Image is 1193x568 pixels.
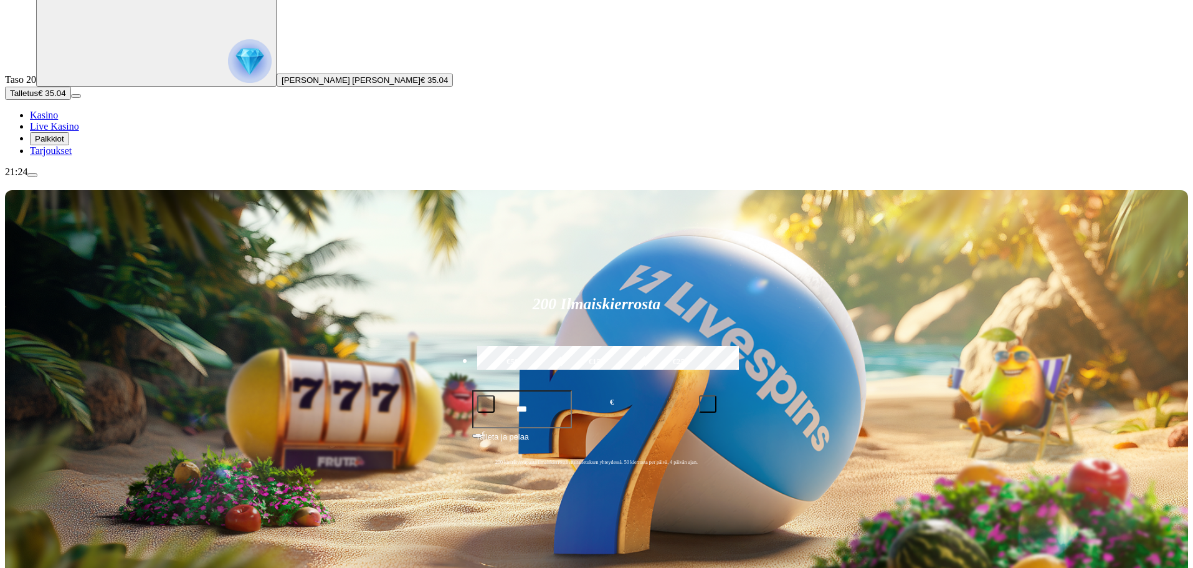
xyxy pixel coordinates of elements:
[5,110,1188,156] nav: Main menu
[30,121,79,132] a: Live Kasino
[30,145,72,156] a: Tarjoukset
[558,344,635,380] label: €150
[277,74,453,87] button: [PERSON_NAME] [PERSON_NAME]€ 35.04
[10,89,38,98] span: Talletus
[482,430,486,437] span: €
[476,431,529,453] span: Talleta ja pelaa
[642,344,719,380] label: €250
[699,395,716,413] button: plus icon
[27,173,37,177] button: menu
[228,39,272,83] img: reward progress
[5,87,71,100] button: Talletusplus icon€ 35.04
[30,132,69,145] button: Palkkiot
[610,397,614,408] span: €
[35,134,64,143] span: Palkkiot
[421,75,448,85] span: € 35.04
[472,430,721,454] button: Talleta ja pelaa
[477,395,495,413] button: minus icon
[5,166,27,177] span: 21:24
[474,344,551,380] label: €50
[30,110,58,120] a: Kasino
[71,94,81,98] button: menu
[38,89,65,98] span: € 35.04
[5,74,36,85] span: Taso 20
[282,75,421,85] span: [PERSON_NAME] [PERSON_NAME]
